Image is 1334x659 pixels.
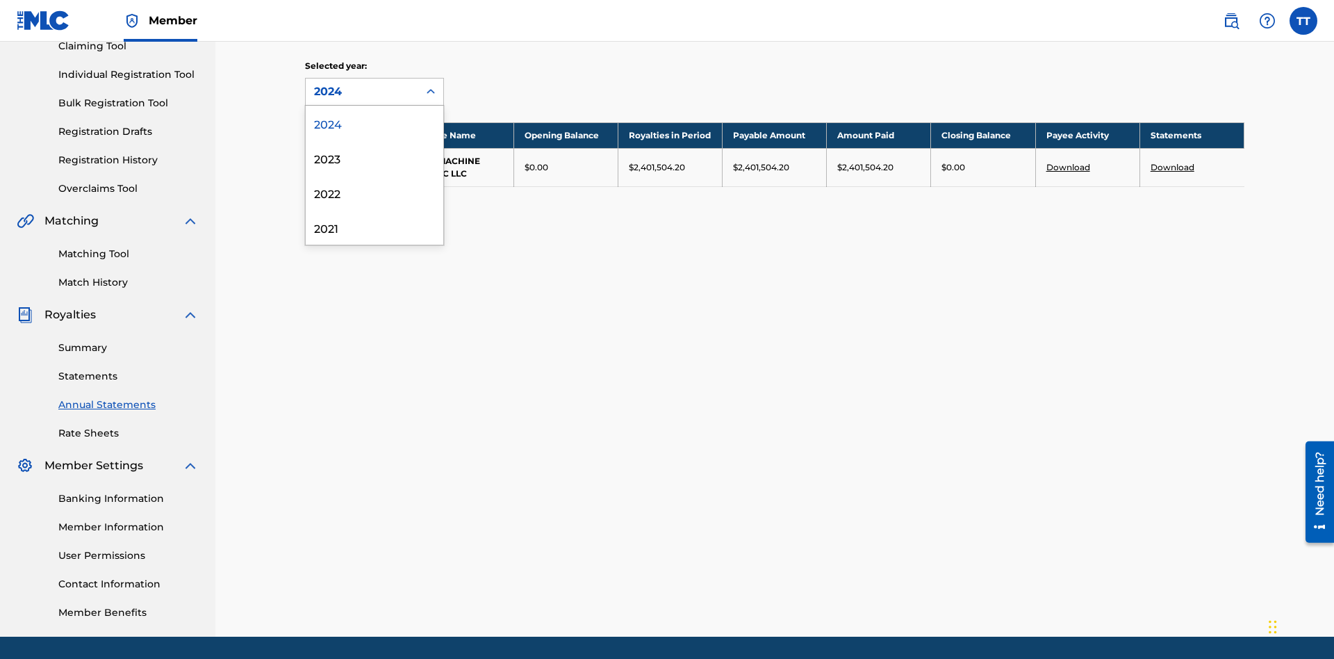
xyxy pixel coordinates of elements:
[1259,13,1276,29] img: help
[306,175,443,210] div: 2022
[513,122,618,148] th: Opening Balance
[17,457,33,474] img: Member Settings
[1217,7,1245,35] a: Public Search
[58,96,199,111] a: Bulk Registration Tool
[17,10,70,31] img: MLC Logo
[58,67,199,82] a: Individual Registration Tool
[941,161,965,174] p: $0.00
[305,60,444,72] p: Selected year:
[1265,592,1334,659] iframe: Chat Widget
[182,457,199,474] img: expand
[58,605,199,620] a: Member Benefits
[58,181,199,196] a: Overclaims Tool
[58,247,199,261] a: Matching Tool
[58,520,199,535] a: Member Information
[58,341,199,355] a: Summary
[58,491,199,506] a: Banking Information
[723,122,827,148] th: Payable Amount
[306,106,443,140] div: 2024
[124,13,140,29] img: Top Rightsholder
[58,369,199,384] a: Statements
[182,213,199,229] img: expand
[58,153,199,168] a: Registration History
[827,122,931,148] th: Amount Paid
[17,307,33,323] img: Royalties
[44,457,143,474] span: Member Settings
[182,307,199,323] img: expand
[58,275,199,290] a: Match History
[58,124,199,139] a: Registration Drafts
[17,213,34,229] img: Matching
[314,83,410,100] div: 2024
[1295,436,1334,550] iframe: Resource Center
[58,426,199,441] a: Rate Sheets
[44,213,99,229] span: Matching
[1253,7,1281,35] div: Help
[1290,7,1317,35] div: User Menu
[58,39,199,54] a: Claiming Tool
[618,122,722,148] th: Royalties in Period
[1223,13,1240,29] img: search
[409,148,513,186] td: BIG MACHINE MUSIC LLC
[837,161,894,174] p: $2,401,504.20
[1035,122,1139,148] th: Payee Activity
[58,398,199,412] a: Annual Statements
[306,140,443,175] div: 2023
[58,548,199,563] a: User Permissions
[1269,606,1277,648] div: Drag
[409,122,513,148] th: Payee Name
[629,161,685,174] p: $2,401,504.20
[1151,162,1194,172] a: Download
[306,210,443,245] div: 2021
[58,577,199,592] a: Contact Information
[525,161,548,174] p: $0.00
[733,161,789,174] p: $2,401,504.20
[931,122,1035,148] th: Closing Balance
[149,13,197,29] span: Member
[44,307,96,323] span: Royalties
[1139,122,1244,148] th: Statements
[1046,162,1090,172] a: Download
